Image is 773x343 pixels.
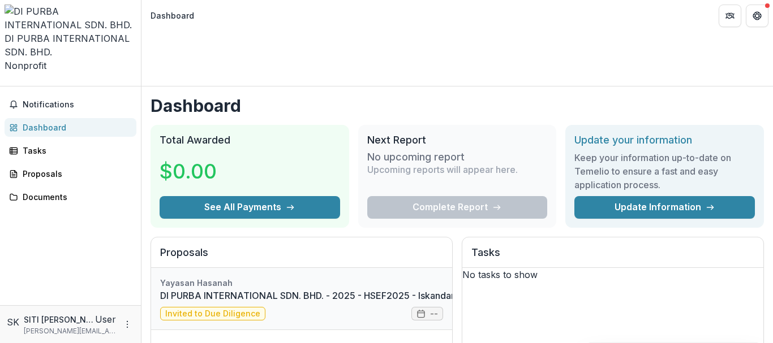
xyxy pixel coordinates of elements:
a: DI PURBA INTERNATIONAL SDN. BHD. - 2025 - HSEF2025 - Iskandar Investment Berhad [160,289,537,302]
div: Proposals [23,168,127,180]
button: Notifications [5,95,136,114]
a: Dashboard [5,118,136,137]
a: Proposals [5,164,136,183]
button: See All Payments [160,196,340,219]
h3: No upcoming report [367,151,465,163]
a: Tasks [5,141,136,160]
h3: $0.00 [160,156,217,186]
p: SITI [PERSON_NAME] [PERSON_NAME] [24,314,95,325]
a: Update Information [574,196,755,219]
div: Documents [23,191,127,203]
h1: Dashboard [151,95,764,116]
h3: Keep your information up-to-date on Temelio to ensure a fast and easy application process. [574,151,755,192]
h2: Total Awarded [160,134,340,146]
img: DI PURBA INTERNATIONAL SDN. BHD. [5,5,136,32]
h2: Update your information [574,134,755,146]
button: More [121,318,134,331]
button: Partners [719,5,741,27]
div: Dashboard [23,121,127,133]
h2: Next Report [367,134,548,146]
span: Nonprofit [5,60,46,71]
div: SITI AMELIA BINTI KASSIM [7,315,19,329]
p: User [95,312,116,326]
p: No tasks to show [462,268,763,281]
span: Notifications [23,100,132,110]
a: Documents [5,188,136,206]
nav: breadcrumb [146,7,199,24]
button: Get Help [746,5,768,27]
p: Upcoming reports will appear here. [367,163,518,176]
h2: Proposals [160,246,443,268]
p: [PERSON_NAME][EMAIL_ADDRESS][DOMAIN_NAME] [24,326,116,336]
div: DI PURBA INTERNATIONAL SDN. BHD. [5,32,136,59]
div: Dashboard [151,10,194,21]
div: Tasks [23,145,127,157]
h2: Tasks [471,246,754,268]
